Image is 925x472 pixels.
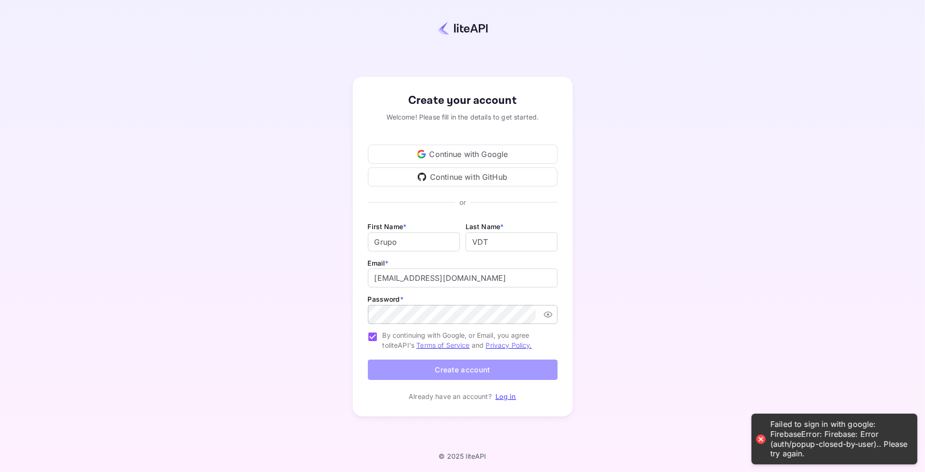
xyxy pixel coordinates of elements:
[368,295,403,303] label: Password
[540,306,557,323] button: toggle password visibility
[368,360,558,380] button: Create account
[438,21,488,35] img: liteapi
[466,232,558,251] input: Doe
[416,341,469,349] a: Terms of Service
[486,341,532,349] a: Privacy Policy.
[383,330,550,350] span: By continuing with Google, or Email, you agree to liteAPI's and
[368,232,460,251] input: John
[770,419,908,459] div: Failed to sign in with google: FirebaseError: Firebase: Error (auth/popup-closed-by-user).. Pleas...
[368,167,558,186] div: Continue with GitHub
[368,268,558,287] input: johndoe@gmail.com
[466,222,504,231] label: Last Name
[409,391,492,401] p: Already have an account?
[368,259,389,267] label: Email
[368,112,558,122] div: Welcome! Please fill in the details to get started.
[368,92,558,109] div: Create your account
[495,392,516,400] a: Log in
[368,222,407,231] label: First Name
[439,452,486,460] p: © 2025 liteAPI
[368,145,558,164] div: Continue with Google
